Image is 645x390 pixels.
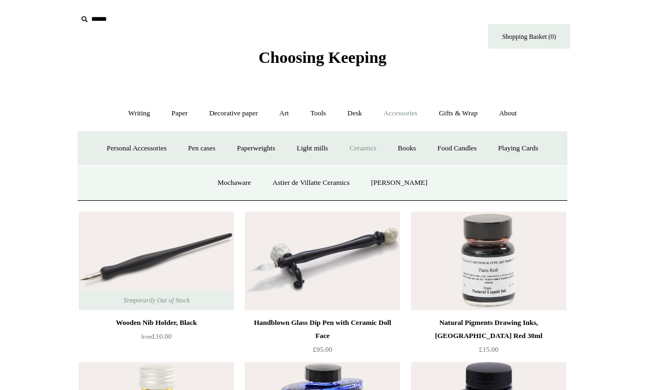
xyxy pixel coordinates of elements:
a: Wooden Nib Holder, Black Wooden Nib Holder, Black Temporarily Out of Stock [79,212,234,310]
img: Handblown Glass Dip Pen with Ceramic Doll Face [245,212,400,310]
span: Temporarily Out of Stock [112,290,200,310]
div: Wooden Nib Holder, Black [81,316,231,329]
a: Playing Cards [488,134,548,163]
a: [PERSON_NAME] [361,168,437,197]
span: £95.00 [313,345,332,353]
div: Natural Pigments Drawing Inks, [GEOGRAPHIC_DATA] Red 30ml [414,316,564,342]
a: Natural Pigments Drawing Inks, Paris Red 30ml Natural Pigments Drawing Inks, Paris Red 30ml [411,212,566,310]
span: £15.00 [479,345,499,353]
a: Writing [119,99,160,128]
a: Accessories [374,99,427,128]
a: Paperweights [227,134,285,163]
a: Wooden Nib Holder, Black from£10.00 [79,316,234,361]
a: Light mills [287,134,338,163]
a: Desk [338,99,372,128]
span: from [141,334,152,340]
a: Ceramics [339,134,386,163]
a: Gifts & Wrap [429,99,488,128]
a: Books [388,134,426,163]
a: Shopping Basket (0) [488,24,570,49]
a: Personal Accessories [97,134,176,163]
a: Pen cases [178,134,225,163]
img: Wooden Nib Holder, Black [79,212,234,310]
a: Handblown Glass Dip Pen with Ceramic Doll Face £95.00 [245,316,400,361]
a: Astier de Villatte Ceramics [263,168,360,197]
a: About [489,99,527,128]
a: Choosing Keeping [259,57,386,65]
a: Natural Pigments Drawing Inks, [GEOGRAPHIC_DATA] Red 30ml £15.00 [411,316,566,361]
img: Natural Pigments Drawing Inks, Paris Red 30ml [411,212,566,310]
a: Tools [301,99,336,128]
a: Food Candles [427,134,486,163]
a: Art [269,99,298,128]
span: £10.00 [141,332,172,340]
a: Mochaware [208,168,261,197]
a: Decorative paper [200,99,268,128]
span: Choosing Keeping [259,48,386,66]
div: Handblown Glass Dip Pen with Ceramic Doll Face [248,316,397,342]
a: Paper [162,99,198,128]
a: Handblown Glass Dip Pen with Ceramic Doll Face Handblown Glass Dip Pen with Ceramic Doll Face [245,212,400,310]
